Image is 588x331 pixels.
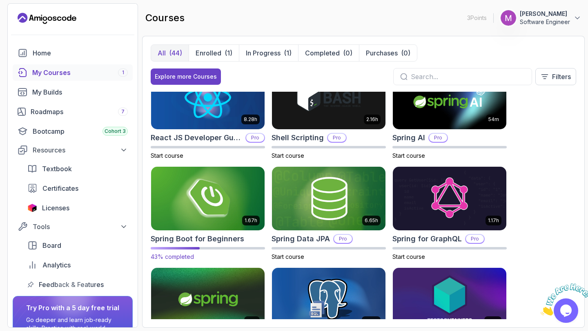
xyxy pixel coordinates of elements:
[305,48,340,58] p: Completed
[155,73,217,81] div: Explore more Courses
[13,45,133,61] a: home
[520,10,570,18] p: [PERSON_NAME]
[272,66,385,130] img: Shell Scripting card
[42,203,69,213] span: Licenses
[272,132,324,143] h2: Shell Scripting
[343,48,352,58] div: (0)
[148,165,267,232] img: Spring Boot for Beginners card
[32,87,128,97] div: My Builds
[366,48,398,58] p: Purchases
[328,134,346,142] p: Pro
[151,253,194,260] span: 43% completed
[42,183,78,193] span: Certificates
[298,45,359,61] button: Completed(0)
[272,233,330,245] h2: Spring Data JPA
[393,167,506,230] img: Spring for GraphQL card
[537,280,588,319] iframe: chat widget
[42,241,61,250] span: Board
[13,104,133,120] a: roadmaps
[33,145,128,155] div: Resources
[151,45,189,61] button: All(44)
[22,200,133,216] a: licenses
[121,108,125,115] span: 7
[151,233,244,245] h2: Spring Boot for Beginners
[196,48,221,58] p: Enrolled
[33,222,128,232] div: Tools
[272,167,385,230] img: Spring Data JPA card
[467,14,487,22] p: 3 Points
[392,233,462,245] h2: Spring for GraphQL
[189,45,239,61] button: Enrolled(1)
[334,235,352,243] p: Pro
[3,3,54,35] img: Chat attention grabber
[535,68,576,85] button: Filters
[500,10,581,26] button: user profile image[PERSON_NAME]Software Engineer
[31,107,128,117] div: Roadmaps
[145,11,185,24] h2: courses
[429,134,447,142] p: Pro
[246,48,281,58] p: In Progress
[13,219,133,234] button: Tools
[246,134,264,142] p: Pro
[22,276,133,293] a: feedback
[272,253,304,260] span: Start course
[239,45,298,61] button: In Progress(1)
[225,48,232,58] div: (1)
[501,10,516,26] img: user profile image
[22,161,133,177] a: textbook
[245,217,257,224] p: 1.67h
[151,68,221,85] button: Explore more Courses
[13,123,133,139] a: bootcamp
[22,180,133,196] a: certificates
[18,12,76,25] a: Landing page
[488,217,499,224] p: 1.17h
[122,69,124,76] span: 1
[13,84,133,100] a: builds
[272,152,304,159] span: Start course
[365,217,378,224] p: 6.65h
[411,72,525,82] input: Search...
[151,66,265,130] img: React JS Developer Guide card
[27,204,37,212] img: jetbrains icon
[32,68,128,77] div: My Courses
[151,132,242,143] h2: React JS Developer Guide
[22,237,133,254] a: board
[488,116,499,123] p: 54m
[392,253,425,260] span: Start course
[42,260,71,270] span: Analytics
[487,318,499,324] p: 1.28h
[158,48,166,58] p: All
[42,164,72,174] span: Textbook
[105,128,126,135] span: Cohort 3
[364,318,378,324] p: 3.39h
[39,280,104,289] span: Feedback & Features
[520,18,570,26] p: Software Engineer
[284,48,292,58] div: (1)
[151,152,183,159] span: Start course
[359,45,417,61] button: Purchases(0)
[13,64,133,81] a: courses
[392,132,425,143] h2: Spring AI
[22,257,133,273] a: analytics
[33,48,128,58] div: Home
[466,235,484,243] p: Pro
[169,48,182,58] div: (44)
[401,48,410,58] div: (0)
[33,126,128,136] div: Bootcamp
[13,143,133,157] button: Resources
[393,66,506,130] img: Spring AI card
[366,116,378,123] p: 2.16h
[244,116,257,123] p: 8.28h
[552,72,571,82] p: Filters
[247,318,257,324] p: 1.12h
[392,152,425,159] span: Start course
